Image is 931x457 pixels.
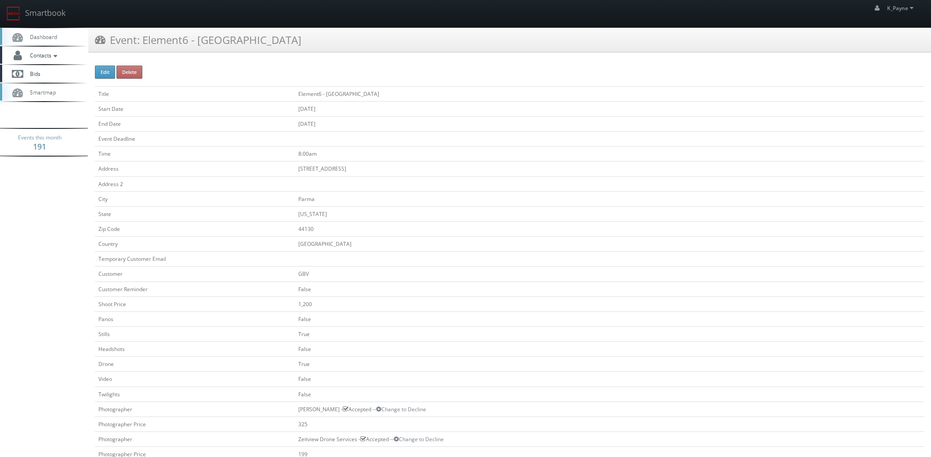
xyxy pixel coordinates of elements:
[295,311,924,326] td: False
[95,86,295,101] td: Title
[95,206,295,221] td: State
[95,311,295,326] td: Panos
[295,191,924,206] td: Parma
[95,387,295,402] td: Twilights
[25,88,56,96] span: Smartmap
[95,342,295,357] td: Headshots
[95,267,295,282] td: Customer
[295,161,924,176] td: [STREET_ADDRESS]
[295,357,924,372] td: True
[95,252,295,267] td: Temporary Customer Email
[25,51,59,59] span: Contacts
[18,133,62,142] span: Events this month
[95,176,295,191] td: Address 2
[95,372,295,387] td: Video
[295,402,924,417] td: [PERSON_NAME] - Accepted --
[295,146,924,161] td: 8:00am
[95,431,295,446] td: Photographer
[295,296,924,311] td: 1,200
[95,191,295,206] td: City
[295,372,924,387] td: False
[95,402,295,417] td: Photographer
[295,282,924,296] td: False
[295,267,924,282] td: GBV
[295,387,924,402] td: False
[95,66,115,79] button: Edit
[295,221,924,236] td: 44130
[295,431,924,446] td: Zeitview Drone Services - Accepted --
[25,70,40,77] span: Bids
[95,116,295,131] td: End Date
[95,237,295,252] td: Country
[25,33,57,40] span: Dashboard
[116,66,142,79] button: Delete
[295,326,924,341] td: True
[95,326,295,341] td: Stills
[95,221,295,236] td: Zip Code
[7,7,21,21] img: smartbook-logo.png
[95,32,301,48] h3: Event: Element6 - [GEOGRAPHIC_DATA]
[95,357,295,372] td: Drone
[295,342,924,357] td: False
[295,116,924,131] td: [DATE]
[33,141,46,152] strong: 191
[295,237,924,252] td: [GEOGRAPHIC_DATA]
[295,86,924,101] td: Element6 - [GEOGRAPHIC_DATA]
[95,146,295,161] td: Time
[95,417,295,431] td: Photographer Price
[95,161,295,176] td: Address
[95,282,295,296] td: Customer Reminder
[887,4,916,12] span: K_Payne
[95,296,295,311] td: Shoot Price
[95,132,295,146] td: Event Deadline
[394,435,444,443] a: Change to Decline
[295,101,924,116] td: [DATE]
[95,101,295,116] td: Start Date
[295,417,924,431] td: 325
[295,206,924,221] td: [US_STATE]
[376,406,426,413] a: Change to Decline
